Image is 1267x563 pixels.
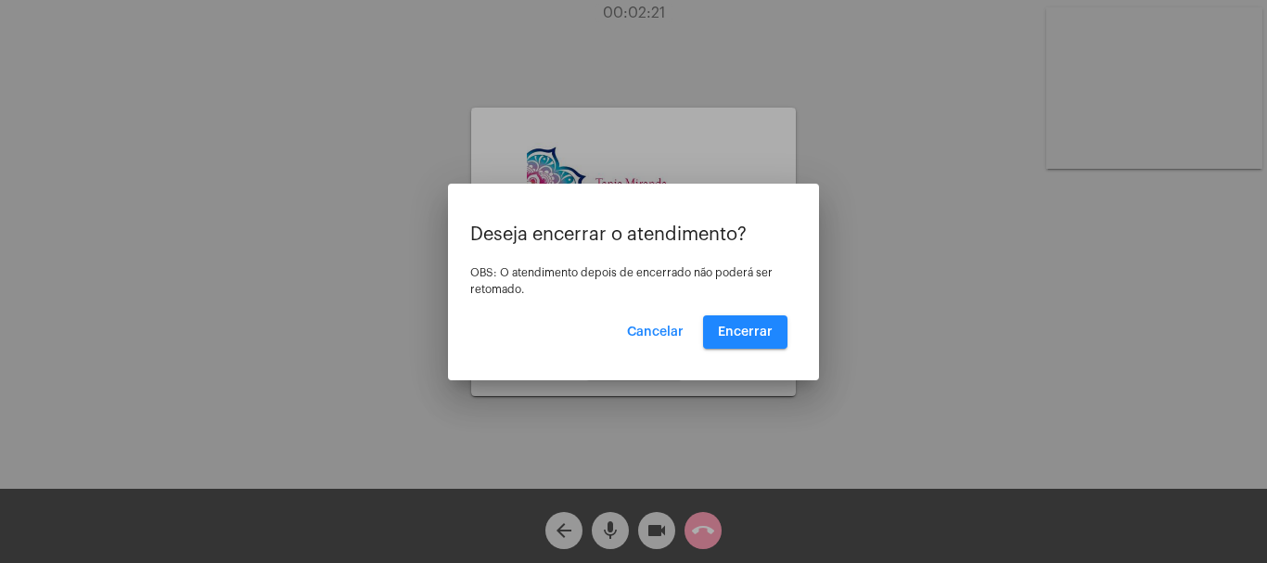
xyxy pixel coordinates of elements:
[718,326,773,339] span: Encerrar
[703,315,787,349] button: Encerrar
[627,326,684,339] span: Cancelar
[470,267,773,295] span: OBS: O atendimento depois de encerrado não poderá ser retomado.
[470,224,797,245] p: Deseja encerrar o atendimento?
[612,315,698,349] button: Cancelar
